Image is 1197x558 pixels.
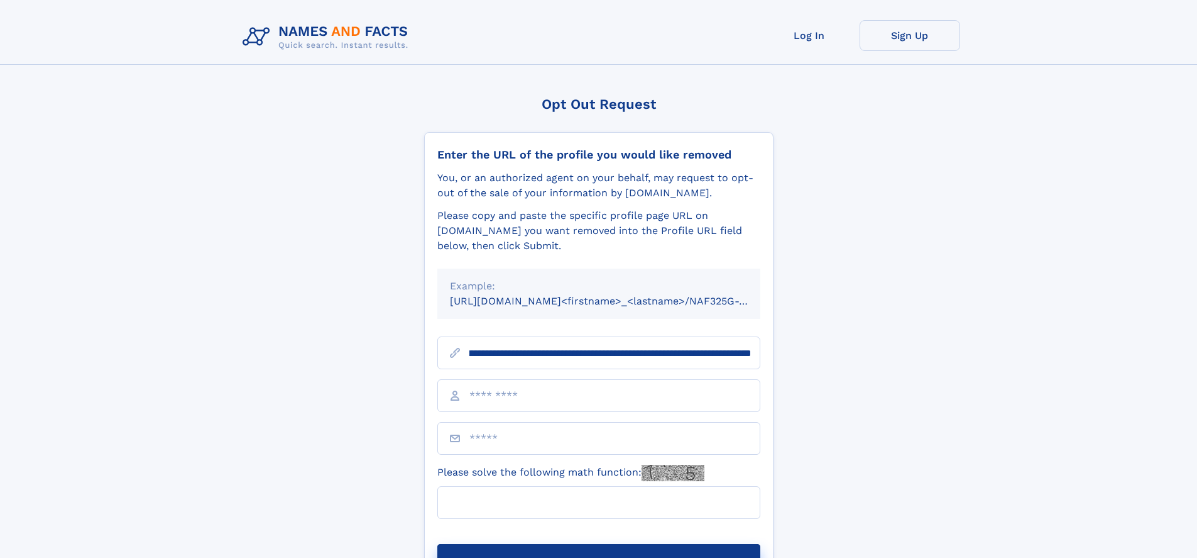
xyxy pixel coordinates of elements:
[437,465,704,481] label: Please solve the following math function:
[424,96,773,112] div: Opt Out Request
[437,148,760,162] div: Enter the URL of the profile you would like removed
[860,20,960,51] a: Sign Up
[238,20,418,54] img: Logo Names and Facts
[759,20,860,51] a: Log In
[450,279,748,294] div: Example:
[450,295,784,307] small: [URL][DOMAIN_NAME]<firstname>_<lastname>/NAF325G-xxxxxxxx
[437,170,760,201] div: You, or an authorized agent on your behalf, may request to opt-out of the sale of your informatio...
[437,208,760,254] div: Please copy and paste the specific profile page URL on [DOMAIN_NAME] you want removed into the Pr...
